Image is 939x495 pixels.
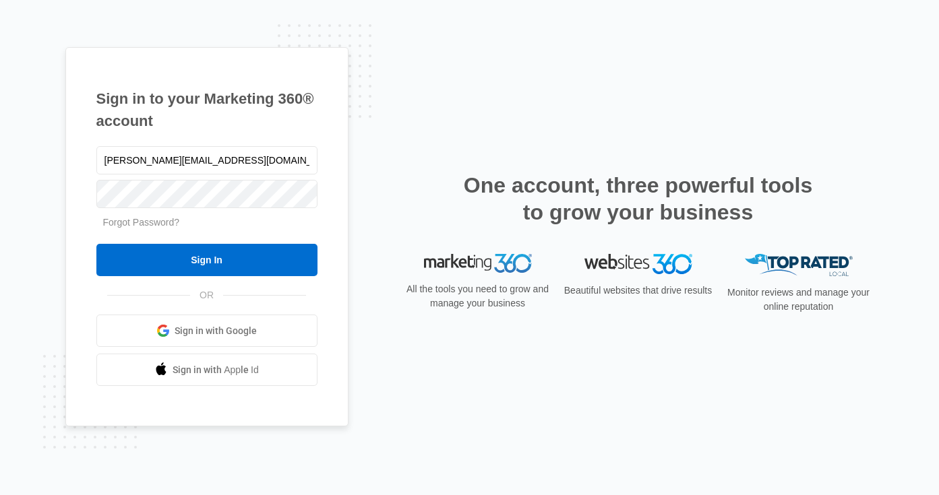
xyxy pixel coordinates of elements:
[723,286,874,314] p: Monitor reviews and manage your online reputation
[190,288,223,302] span: OR
[96,88,317,132] h1: Sign in to your Marketing 360® account
[96,244,317,276] input: Sign In
[96,354,317,386] a: Sign in with Apple Id
[745,254,853,276] img: Top Rated Local
[96,146,317,174] input: Email
[563,284,714,298] p: Beautiful websites that drive results
[96,315,317,347] a: Sign in with Google
[402,282,553,310] p: All the tools you need to grow and manage your business
[173,363,259,377] span: Sign in with Apple Id
[175,324,257,338] span: Sign in with Google
[584,254,692,273] img: Websites 360
[460,172,817,226] h2: One account, three powerful tools to grow your business
[424,254,532,273] img: Marketing 360
[103,217,180,228] a: Forgot Password?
